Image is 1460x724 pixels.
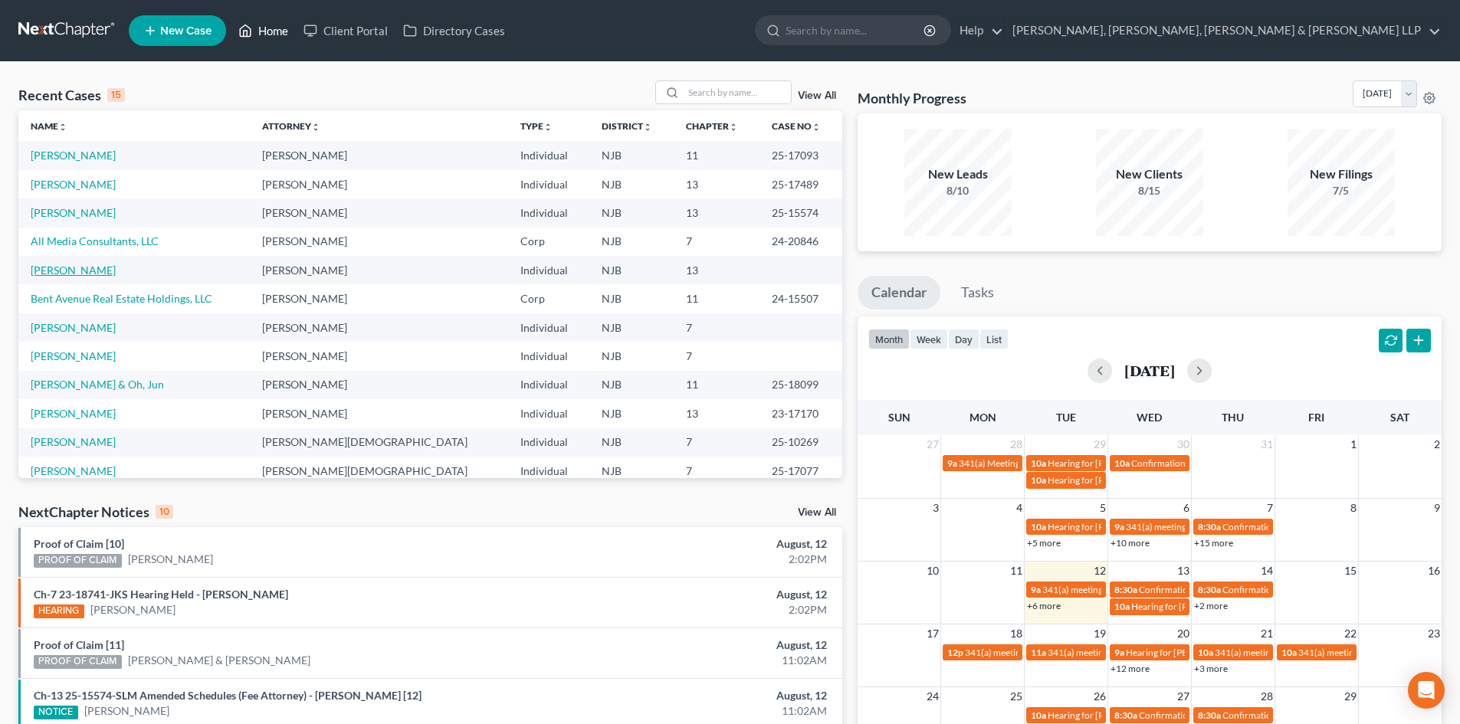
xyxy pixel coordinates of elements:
[952,17,1003,44] a: Help
[34,638,124,651] a: Proof of Claim [11]
[1194,600,1228,611] a: +2 more
[508,198,589,227] td: Individual
[508,170,589,198] td: Individual
[508,371,589,399] td: Individual
[760,428,842,457] td: 25-10269
[1031,474,1046,486] span: 10a
[931,499,940,517] span: 3
[760,170,842,198] td: 25-17489
[798,90,836,101] a: View All
[925,435,940,454] span: 27
[925,624,940,643] span: 17
[34,537,124,550] a: Proof of Claim [10]
[128,552,213,567] a: [PERSON_NAME]
[1131,601,1251,612] span: Hearing for [PERSON_NAME]
[674,198,760,227] td: 13
[311,123,320,132] i: unfold_more
[674,313,760,342] td: 7
[58,123,67,132] i: unfold_more
[508,428,589,457] td: Individual
[1131,457,1305,469] span: Confirmation hearing for [PERSON_NAME]
[34,554,122,568] div: PROOF OF CLAIM
[979,329,1009,349] button: list
[508,313,589,342] td: Individual
[1114,521,1124,532] span: 9a
[250,342,508,370] td: [PERSON_NAME]
[674,457,760,485] td: 7
[395,17,513,44] a: Directory Cases
[1048,474,1167,486] span: Hearing for [PERSON_NAME]
[589,399,674,428] td: NJB
[1031,584,1041,595] span: 9a
[31,149,116,162] a: [PERSON_NAME]
[589,428,674,457] td: NJB
[1432,435,1442,454] span: 2
[904,165,1012,183] div: New Leads
[1265,499,1275,517] span: 7
[1056,411,1076,424] span: Tue
[1114,647,1124,658] span: 9a
[674,428,760,457] td: 7
[1009,435,1024,454] span: 28
[684,81,791,103] input: Search by name...
[573,703,827,719] div: 11:02AM
[760,284,842,313] td: 24-15507
[1048,457,1167,469] span: Hearing for [PERSON_NAME]
[1194,537,1233,549] a: +15 more
[508,141,589,169] td: Individual
[1005,17,1441,44] a: [PERSON_NAME], [PERSON_NAME], [PERSON_NAME] & [PERSON_NAME] LLP
[31,407,116,420] a: [PERSON_NAME]
[31,464,116,477] a: [PERSON_NAME]
[1098,499,1107,517] span: 5
[786,16,926,44] input: Search by name...
[1308,411,1324,424] span: Fri
[508,342,589,370] td: Individual
[674,399,760,428] td: 13
[250,313,508,342] td: [PERSON_NAME]
[31,349,116,362] a: [PERSON_NAME]
[520,120,553,132] a: Typeunfold_more
[250,399,508,428] td: [PERSON_NAME]
[1298,647,1446,658] span: 341(a) meeting for [PERSON_NAME]
[589,141,674,169] td: NJB
[1288,183,1395,198] div: 7/5
[1031,647,1046,658] span: 11a
[910,329,948,349] button: week
[1259,624,1275,643] span: 21
[1222,411,1244,424] span: Thu
[250,141,508,169] td: [PERSON_NAME]
[812,123,821,132] i: unfold_more
[1343,687,1358,706] span: 29
[34,689,422,702] a: Ch-13 25-15574-SLM Amended Schedules (Fee Attorney) - [PERSON_NAME] [12]
[760,399,842,428] td: 23-17170
[31,206,116,219] a: [PERSON_NAME]
[31,264,116,277] a: [PERSON_NAME]
[1114,584,1137,595] span: 8:30a
[90,602,176,618] a: [PERSON_NAME]
[589,457,674,485] td: NJB
[1390,411,1409,424] span: Sat
[1176,687,1191,706] span: 27
[250,256,508,284] td: [PERSON_NAME]
[250,228,508,256] td: [PERSON_NAME]
[1048,709,1167,721] span: Hearing for [PERSON_NAME]
[772,120,821,132] a: Case Nounfold_more
[858,89,966,107] h3: Monthly Progress
[1009,562,1024,580] span: 11
[589,371,674,399] td: NJB
[643,123,652,132] i: unfold_more
[1027,600,1061,611] a: +6 more
[868,329,910,349] button: month
[1031,457,1046,469] span: 10a
[34,706,78,719] div: NOTICE
[589,342,674,370] td: NJB
[589,228,674,256] td: NJB
[1126,647,1327,658] span: Hearing for [PERSON_NAME] & [PERSON_NAME]
[970,411,996,424] span: Mon
[1027,537,1061,549] a: +5 more
[1111,663,1150,674] a: +12 more
[674,284,760,313] td: 11
[1194,663,1228,674] a: +3 more
[1176,562,1191,580] span: 13
[948,329,979,349] button: day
